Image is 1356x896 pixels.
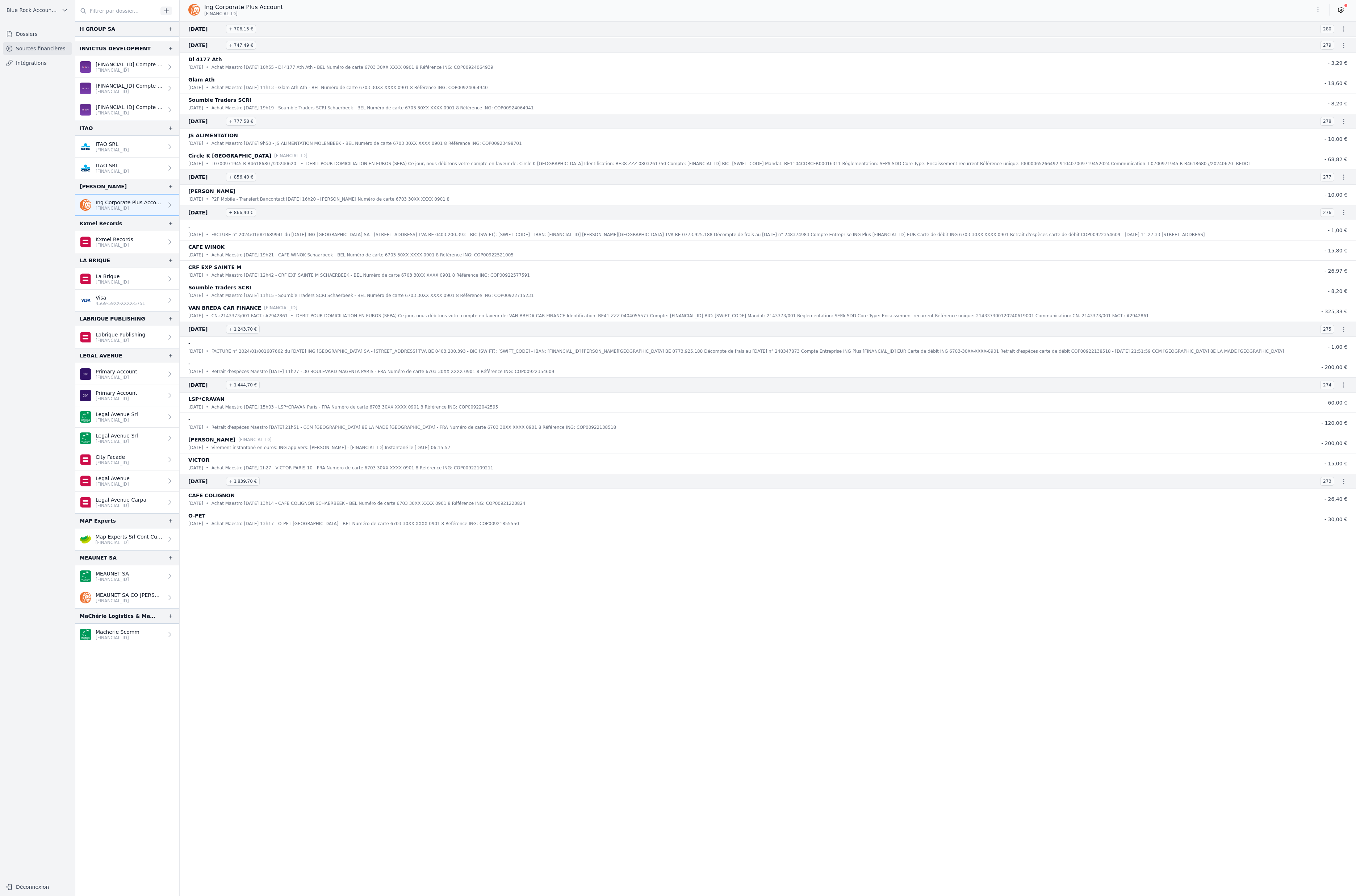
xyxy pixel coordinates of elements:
[80,236,91,248] img: belfius.png
[212,464,493,472] p: Achat Maestro [DATE] 2h27 - VICTOR PARIS 10 - FRA Numéro de carte 6703 30XX XXXX 0901 8 Référence...
[226,117,256,126] span: + 777,58 €
[96,236,133,243] p: Kxmel Records
[80,219,122,228] div: Kxmel Records
[96,496,146,503] p: Legal Avenue Carpa
[206,368,209,375] div: •
[188,84,203,91] p: [DATE]
[96,61,163,68] p: [FINANCIAL_ID] Compte Go [PERSON_NAME]
[96,396,137,402] p: [FINANCIAL_ID]
[212,500,526,507] p: Achat Maestro [DATE] 13h14 - CAFE COLIGNON SCHAERBEEK - BEL Numéro de carte 6703 30XX XXXX 0901 8...
[188,520,203,527] p: [DATE]
[1321,364,1347,370] span: - 200,00 €
[80,25,115,33] div: H GROUP SA
[206,444,209,451] div: •
[96,460,129,466] p: [FINANCIAL_ID]
[1328,101,1347,106] span: - 8,20 €
[80,124,93,133] div: ITAO
[188,464,203,472] p: [DATE]
[206,292,209,299] div: •
[212,368,554,375] p: Retrait d'espèces Maestro [DATE] 11h27 - 30 BOULEVARD MAGENTA PARIS - FRA Numéro de carte 6703 30...
[1321,309,1347,314] span: - 325,33 €
[80,61,91,73] img: BEOBANK_CTBKBEBX.png
[226,325,260,334] span: + 1 243,70 €
[96,301,145,306] p: 4569-59XX-XXXX-5751
[212,272,530,279] p: Achat Maestro [DATE] 12h42 - CRF EXP SAINTE M SCHAERBEEK - BEL Numéro de carte 6703 30XX XXXX 090...
[80,104,91,116] img: BEOBANK_CTBKBEBX.png
[306,160,1250,167] p: DEBIT POUR DOMICILIATION EN EUROS (SEPA) Ce jour, nous débitons votre compte en faveur de: Circle...
[188,151,271,160] p: Circle K [GEOGRAPHIC_DATA]
[188,456,210,464] p: VICTOR
[188,243,225,251] p: CAFE WINOK
[188,104,203,112] p: [DATE]
[80,570,91,582] img: BNP_BE_BUSINESS_GEBABEBB.png
[188,222,191,231] p: -
[96,374,137,380] p: [FINANCIAL_ID]
[1320,381,1334,389] span: 274
[96,199,163,206] p: Ing Corporate Plus Account
[96,141,129,148] p: ITAO SRL
[1324,268,1347,274] span: - 26,97 €
[206,424,209,431] div: •
[188,325,223,334] span: [DATE]
[75,470,179,492] a: Legal Avenue [FINANCIAL_ID]
[1320,41,1334,50] span: 279
[80,475,91,487] img: belfius.png
[80,390,91,401] img: AION_BMPBBEBBXXX.png
[75,406,179,428] a: Legal Avenue Srl [FINANCIAL_ID]
[96,331,145,338] p: Labrique Publishing
[206,312,209,319] div: •
[188,511,205,520] p: O-PET
[1324,136,1347,142] span: - 10,00 €
[96,570,129,577] p: MEAUNET SA
[226,381,260,389] span: + 1 444,70 €
[1328,344,1347,350] span: - 1,00 €
[75,565,179,587] a: MEAUNET SA [FINANCIAL_ID]
[188,444,203,451] p: [DATE]
[188,117,223,126] span: [DATE]
[1321,440,1347,446] span: - 200,00 €
[80,314,145,323] div: LABRIQUE PUBLISHING
[188,251,203,259] p: [DATE]
[188,263,242,272] p: CRF EXP SAINTE M
[188,140,203,147] p: [DATE]
[188,500,203,507] p: [DATE]
[226,208,256,217] span: + 866,40 €
[188,64,203,71] p: [DATE]
[96,417,138,423] p: [FINANCIAL_ID]
[96,147,129,153] p: [FINANCIAL_ID]
[212,292,534,299] p: Achat Maestro [DATE] 11h15 - Soumble Traders SCRI Schaerbeek - BEL Numéro de carte 6703 30XX XXXX...
[1324,516,1347,522] span: - 30,00 €
[1324,156,1347,162] span: - 68,82 €
[1324,496,1347,502] span: - 26,40 €
[188,348,203,355] p: [DATE]
[212,312,288,319] p: CN.:2143373/001 FACT.: A2942861
[206,196,209,203] div: •
[96,110,163,116] p: [FINANCIAL_ID]
[212,424,616,431] p: Retrait d'espèces Maestro [DATE] 21h51 - CCM [GEOGRAPHIC_DATA] 8E LA MADE [GEOGRAPHIC_DATA] - FRA...
[188,187,235,196] p: [PERSON_NAME]
[75,194,179,216] a: Ing Corporate Plus Account [FINANCIAL_ID]
[206,231,209,238] div: •
[1320,173,1334,181] span: 277
[75,492,179,513] a: Legal Avenue Carpa [FINANCIAL_ID]
[188,381,223,389] span: [DATE]
[96,279,129,285] p: [FINANCIAL_ID]
[96,273,129,280] p: La Brique
[206,104,209,112] div: •
[80,612,156,620] div: MaChérie Logistics & Management Services
[96,389,137,397] p: Primary Account
[96,577,129,582] p: [FINANCIAL_ID]
[96,628,139,636] p: Macherie Scomm
[188,303,261,312] p: VAN BREDA CAR FINANCE
[80,516,116,525] div: MAP Experts
[96,591,163,599] p: MEAUNET SA CO [PERSON_NAME]
[80,629,91,640] img: BNP_BE_BUSINESS_GEBABEBB.png
[188,415,191,424] p: -
[188,196,203,203] p: [DATE]
[204,3,283,12] p: Ing Corporate Plus Account
[80,553,117,562] div: MEAUNET SA
[96,411,138,418] p: Legal Avenue Srl
[188,395,225,403] p: LSP*CRAVAN
[96,67,163,73] p: [FINANCIAL_ID]
[1324,192,1347,198] span: - 10,00 €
